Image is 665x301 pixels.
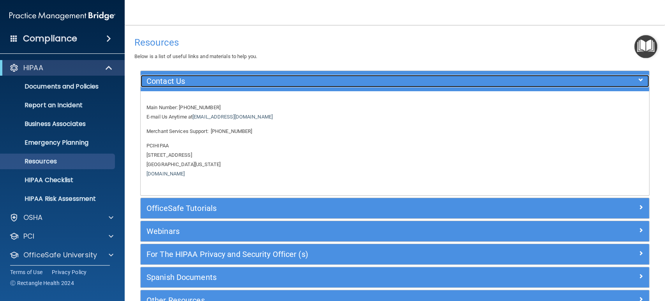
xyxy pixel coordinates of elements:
a: HIPAA [9,63,113,73]
h5: OfficeSafe Tutorials [146,204,516,212]
p: Main Number: [PHONE_NUMBER] E-mail Us Anytime at [146,103,643,122]
button: Open Resource Center [634,35,657,58]
span: Below is a list of useful links and materials to help you. [134,53,257,59]
p: Report an Incident [5,101,111,109]
p: Business Associates [5,120,111,128]
h5: Contact Us [146,77,516,85]
p: HIPAA Risk Assessment [5,195,111,203]
p: OfficeSafe University [23,250,97,260]
a: OfficeSafe Tutorials [146,202,643,214]
a: [EMAIL_ADDRESS][DOMAIN_NAME] [192,114,273,120]
p: Documents and Policies [5,83,111,90]
h5: Spanish Documents [146,273,516,282]
h4: Compliance [23,33,77,44]
h4: Resources [134,37,655,48]
a: [DOMAIN_NAME] [146,171,185,177]
h5: Webinars [146,227,516,235]
a: For The HIPAA Privacy and Security Officer (s) [146,248,643,260]
a: Webinars [146,225,643,237]
p: OSHA [23,213,43,222]
a: OfficeSafe University [9,250,113,260]
a: PCI [9,232,113,241]
h5: For The HIPAA Privacy and Security Officer (s) [146,250,516,259]
a: Spanish Documents [146,271,643,283]
p: Merchant Services Support: [PHONE_NUMBER] [146,127,643,136]
img: PMB logo [9,8,115,24]
a: OSHA [9,213,113,222]
p: PCIHIPAA [STREET_ADDRESS] [GEOGRAPHIC_DATA][US_STATE] [146,141,643,179]
span: Ⓒ Rectangle Health 2024 [10,279,74,287]
p: HIPAA Checklist [5,176,111,184]
p: Emergency Planning [5,139,111,147]
a: Privacy Policy [52,268,87,276]
p: HIPAA [23,63,43,73]
p: PCI [23,232,34,241]
p: Resources [5,158,111,165]
a: Terms of Use [10,268,42,276]
a: Contact Us [146,75,643,87]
